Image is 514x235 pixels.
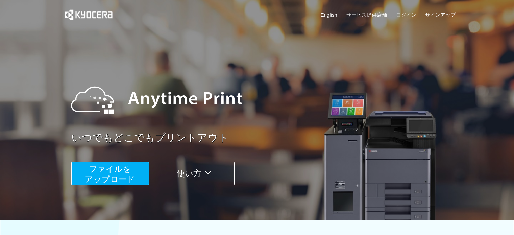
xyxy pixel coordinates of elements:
button: 使い方 [157,162,235,185]
a: サービス提供店舗 [346,11,387,18]
a: サインアップ [425,11,456,18]
button: ファイルを​​アップロード [71,162,149,185]
a: ログイン [396,11,416,18]
a: いつでもどこでもプリントアウト [71,131,460,145]
span: ファイルを ​​アップロード [85,164,135,184]
a: English [321,11,337,18]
